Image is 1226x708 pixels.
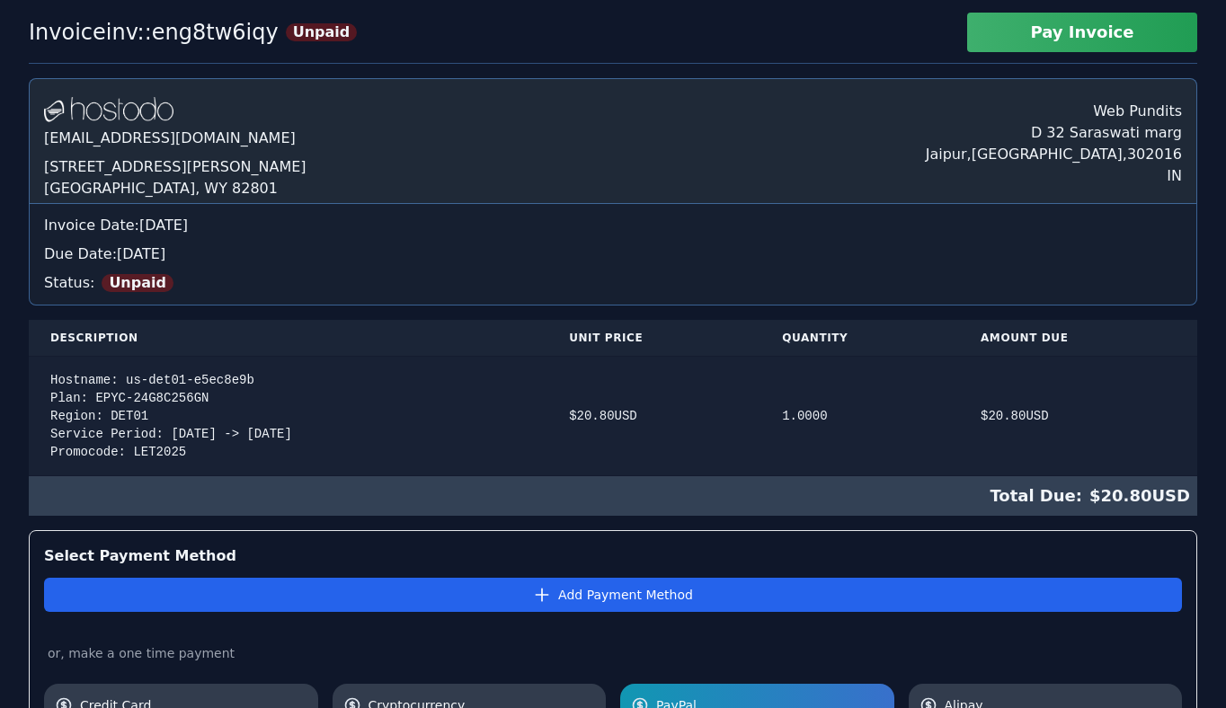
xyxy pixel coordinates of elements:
[50,371,526,461] div: Hostname: us-det01-e5ec8e9b Plan: EPYC-24G8C256GN Region: DET01 Service Period: [DATE] -> [DATE] ...
[44,156,306,178] div: [STREET_ADDRESS][PERSON_NAME]
[44,644,1182,662] div: or, make a one time payment
[44,578,1182,612] button: Add Payment Method
[926,165,1182,187] div: IN
[44,545,1182,567] div: Select Payment Method
[44,243,1182,265] div: Due Date: [DATE]
[926,93,1182,122] div: Web Pundits
[967,13,1197,52] button: Pay Invoice
[44,178,306,199] div: [GEOGRAPHIC_DATA], WY 82801
[926,144,1182,165] div: Jaipur , [GEOGRAPHIC_DATA] , 302016
[44,265,1182,294] div: Status:
[29,476,1197,516] div: $ 20.80 USD
[29,18,279,47] div: Invoice inv::eng8tw6iqy
[44,124,306,156] div: [EMAIL_ADDRESS][DOMAIN_NAME]
[959,320,1197,357] th: Amount Due
[981,407,1176,425] div: $ 20.80 USD
[926,122,1182,144] div: D 32 Saraswati marg
[44,97,173,124] img: Logo
[760,320,959,357] th: Quantity
[547,320,760,357] th: Unit Price
[990,483,1089,509] span: Total Due:
[102,274,173,292] span: Unpaid
[44,215,1182,236] div: Invoice Date: [DATE]
[782,407,937,425] div: 1.0000
[286,23,358,41] span: Unpaid
[29,320,547,357] th: Description
[569,407,739,425] div: $ 20.80 USD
